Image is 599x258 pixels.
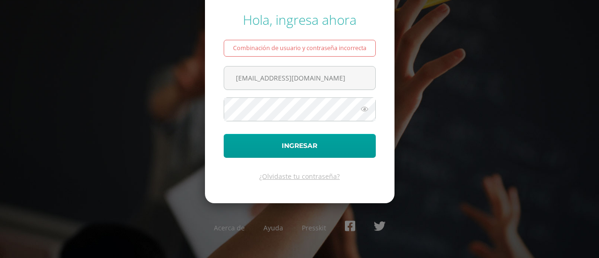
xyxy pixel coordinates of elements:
a: Acerca de [214,223,245,232]
a: Presskit [302,223,326,232]
div: Combinación de usuario y contraseña incorrecta [224,40,376,57]
button: Ingresar [224,134,376,158]
a: ¿Olvidaste tu contraseña? [259,172,340,181]
input: Correo electrónico o usuario [224,66,375,89]
a: Ayuda [263,223,283,232]
div: Hola, ingresa ahora [224,11,376,29]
